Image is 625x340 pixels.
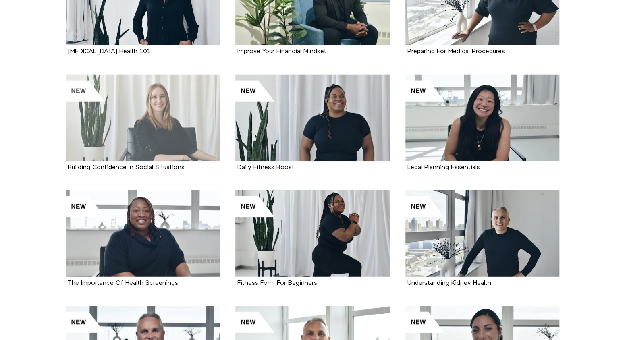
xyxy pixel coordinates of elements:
strong: Musculoskeletal Health 101 [68,48,151,55]
a: Fitness Form For Beginners [235,190,390,277]
a: [MEDICAL_DATA] Health 101 [68,48,151,54]
a: Improve Your Financial Mindset [237,48,326,54]
a: Understanding Kidney Health [405,190,560,277]
a: Building Confidence In Social Situations [68,164,185,170]
strong: The Importance Of Health Screenings [68,280,178,286]
a: Building Confidence In Social Situations [66,75,220,161]
a: Preparing For Medical Procedures [407,48,505,54]
a: Fitness Form For Beginners [237,280,317,286]
strong: Fitness Form For Beginners [237,280,317,286]
a: Legal Planning Essentials [405,75,560,161]
a: The Importance Of Health Screenings [66,190,220,277]
a: The Importance Of Health Screenings [68,280,178,286]
a: Legal Planning Essentials [407,164,480,170]
a: Understanding Kidney Health [407,280,491,286]
strong: Improve Your Financial Mindset [237,48,326,55]
strong: Understanding Kidney Health [407,280,491,286]
strong: Preparing For Medical Procedures [407,48,505,55]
